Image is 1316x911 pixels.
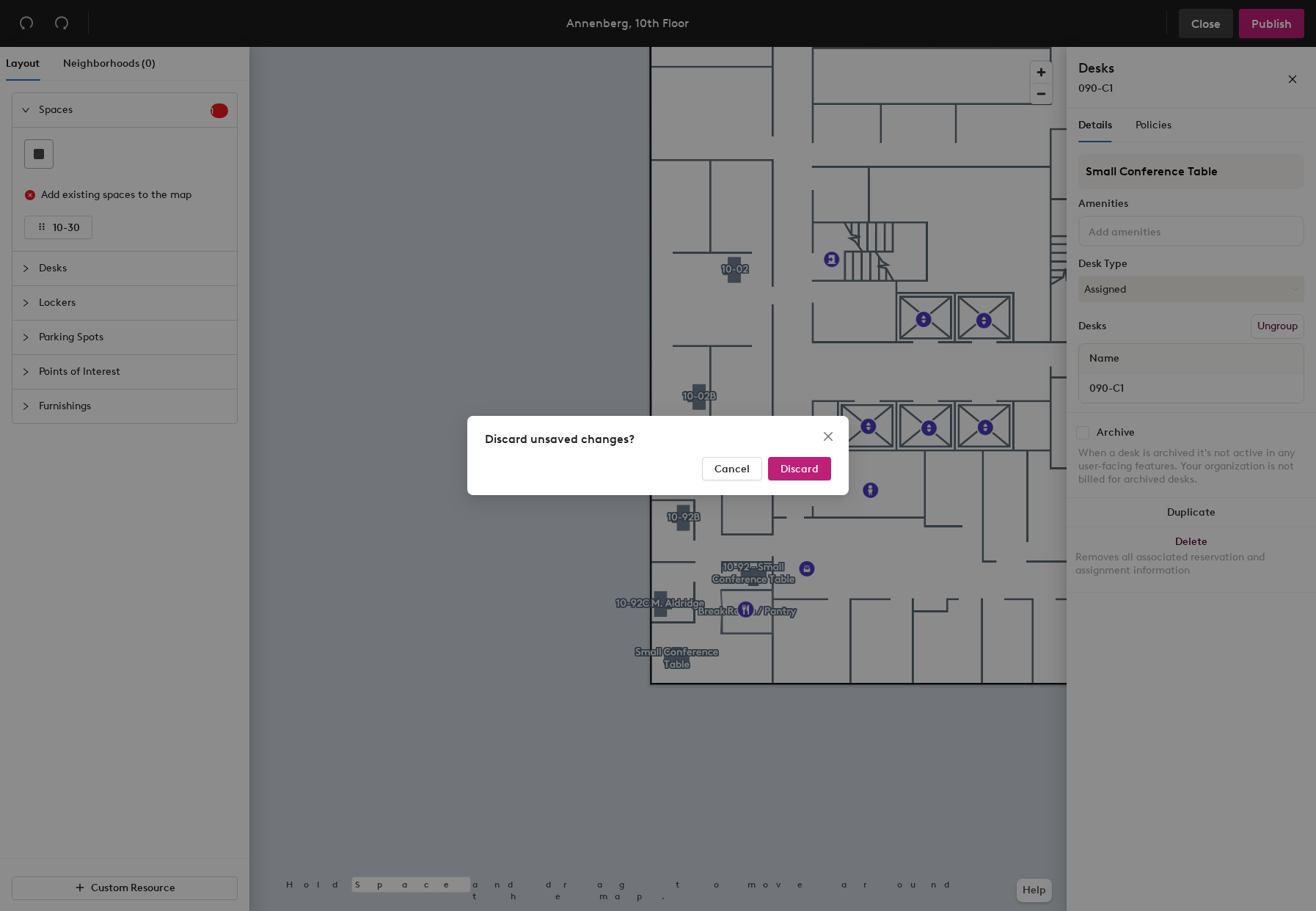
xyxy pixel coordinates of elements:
span: Close [816,431,840,442]
span: Discard [781,463,819,475]
button: Close [816,425,840,448]
span: close [822,431,834,442]
div: Discard unsaved changes? [485,431,831,448]
button: Cancel [702,457,762,480]
button: Discard [768,457,831,480]
span: Cancel [714,463,750,475]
